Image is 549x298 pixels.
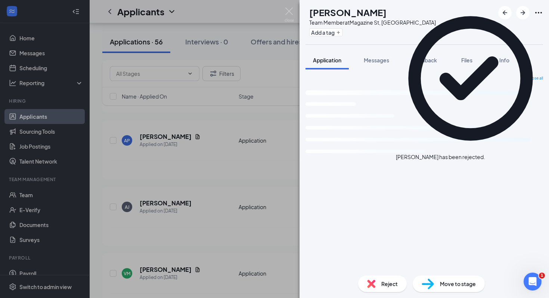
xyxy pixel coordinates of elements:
[309,28,342,36] button: PlusAdd a tag
[381,280,398,288] span: Reject
[313,57,341,63] span: Application
[364,57,389,63] span: Messages
[396,153,485,161] div: [PERSON_NAME] has been rejected.
[309,19,436,26] div: Team Member at Magazine St, [GEOGRAPHIC_DATA]
[309,6,387,19] h1: [PERSON_NAME]
[440,280,476,288] span: Move to stage
[524,273,542,291] iframe: Intercom live chat
[305,84,543,179] svg: Loading interface...
[336,30,341,35] svg: Plus
[396,4,545,153] svg: CheckmarkCircle
[539,273,545,279] span: 1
